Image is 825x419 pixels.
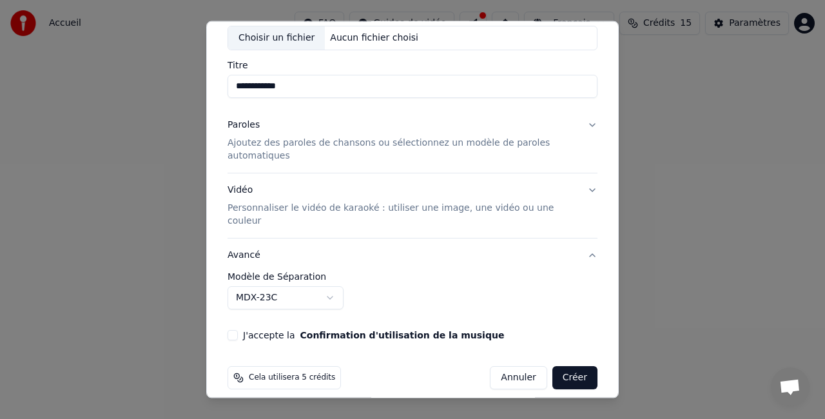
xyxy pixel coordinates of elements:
[228,173,597,238] button: VidéoPersonnaliser le vidéo de karaoké : utiliser une image, une vidéo ou une couleur
[228,108,597,173] button: ParolesAjoutez des paroles de chansons ou sélectionnez un modèle de paroles automatiques
[300,331,504,340] button: J'accepte la
[228,272,597,281] label: Modèle de Séparation
[249,373,335,383] span: Cela utilisera 5 crédits
[228,119,260,132] div: Paroles
[228,202,577,228] p: Personnaliser le vidéo de karaoké : utiliser une image, une vidéo ou une couleur
[228,61,597,70] label: Titre
[228,239,597,272] button: Avancé
[228,137,577,162] p: Ajoutez des paroles de chansons ou sélectionnez un modèle de paroles automatiques
[490,366,547,389] button: Annuler
[552,366,597,389] button: Créer
[228,272,597,320] div: Avancé
[325,32,423,45] div: Aucun fichier choisi
[228,184,577,228] div: Vidéo
[228,27,325,50] div: Choisir un fichier
[243,331,504,340] label: J'accepte la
